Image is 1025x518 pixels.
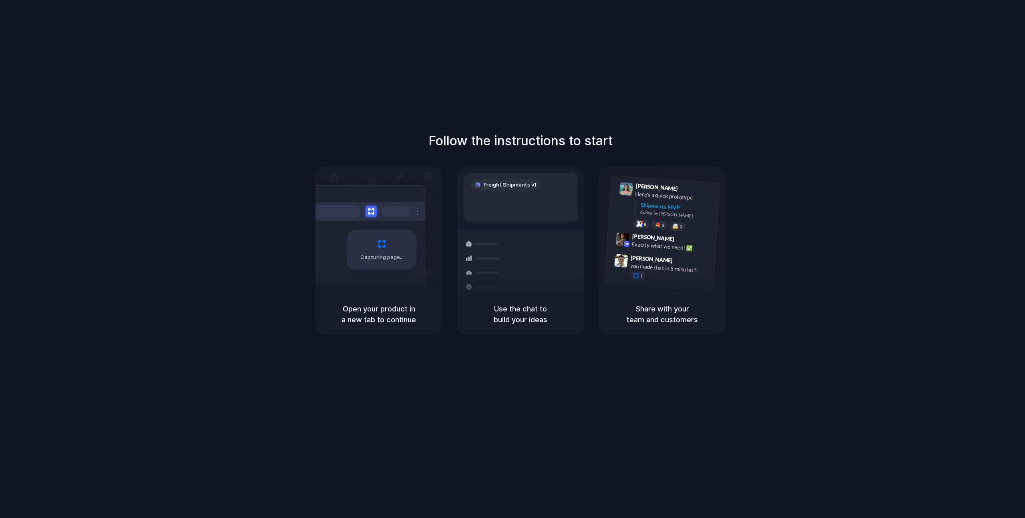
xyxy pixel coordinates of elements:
span: Freight Shipments v1 [484,181,536,189]
span: 9:42 AM [677,236,693,245]
span: [PERSON_NAME] [635,181,678,193]
span: Capturing page [360,253,405,261]
div: Exactly what we need! ✅ [631,240,711,254]
h5: Share with your team and customers [609,303,716,325]
span: [PERSON_NAME] [632,232,674,243]
span: 1 [640,274,643,278]
h1: Follow the instructions to start [428,131,613,151]
h5: Open your product in a new tab to continue [325,303,432,325]
span: 9:47 AM [675,257,691,267]
div: Added by [PERSON_NAME] [640,209,713,221]
div: Shipments MVP [640,201,714,214]
div: Here's a quick prototype [635,190,715,203]
div: 🤯 [672,223,679,229]
span: [PERSON_NAME] [631,253,673,265]
h5: Use the chat to build your ideas [467,303,574,325]
span: 8 [644,222,647,227]
span: 5 [662,223,665,228]
div: you made that in 5 minutes?! [630,262,710,275]
span: 9:41 AM [680,185,697,195]
span: 3 [680,225,683,229]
